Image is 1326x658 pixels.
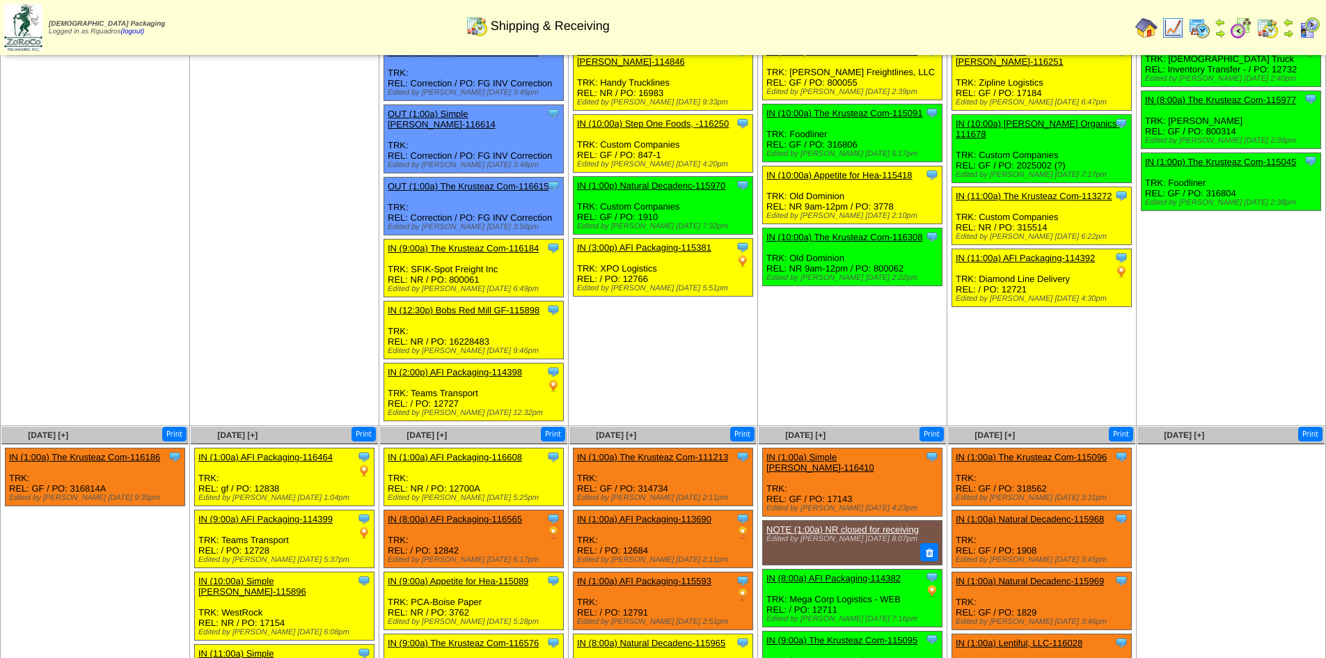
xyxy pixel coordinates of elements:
span: [DATE] [+] [596,430,636,440]
div: Edited by [PERSON_NAME] [DATE] 7:17pm [956,171,1131,179]
img: Tooltip [546,512,560,526]
div: TRK: Custom Companies REL: GF / PO: 847-1 [574,115,753,173]
div: Edited by [PERSON_NAME] [DATE] 3:50pm [388,223,563,231]
div: TRK: Teams Transport REL: / PO: 12728 [195,510,374,568]
div: TRK: WestRock REL: NR / PO: 17154 [195,572,374,641]
div: Edited by [PERSON_NAME] [DATE] 3:45pm [956,556,1131,564]
div: TRK: REL: / PO: 12791 [574,572,753,630]
a: IN (9:00a) The Krusteaz Com-115095 [766,635,917,645]
button: Print [1109,427,1133,441]
img: Tooltip [736,636,750,650]
img: Tooltip [736,512,750,526]
a: IN (3:00p) AFI Packaging-115381 [577,242,711,253]
div: Edited by [PERSON_NAME] [DATE] 5:28pm [388,618,563,626]
a: IN (1:00p) Natural Decadenc-115970 [577,180,725,191]
div: Edited by [PERSON_NAME] [DATE] 4:30pm [956,295,1131,303]
a: IN (10:00a) [PERSON_NAME] Organics-111678 [956,118,1120,139]
div: TRK: REL: GF / PO: 316814A [6,448,185,506]
img: Tooltip [546,303,560,317]
a: [DATE] [+] [217,430,258,440]
img: PO [736,588,750,602]
a: [DATE] [+] [1164,430,1204,440]
a: [DATE] [+] [407,430,447,440]
img: Tooltip [1114,189,1128,203]
div: Edited by [PERSON_NAME] [DATE] 2:10pm [766,212,942,220]
div: TRK: REL: Correction / PO: FG INV Correction [384,43,564,101]
div: TRK: Custom Companies REL: NR / PO: 315514 [952,187,1132,245]
div: TRK: REL: NR / PO: 16228483 [384,301,564,359]
div: TRK: [PERSON_NAME] Freightlines, LLC REL: GF / PO: 800055 [763,42,942,100]
img: calendarinout.gif [1256,17,1279,39]
div: Edited by [PERSON_NAME] [DATE] 2:11pm [577,494,752,502]
a: [DATE] [+] [28,430,68,440]
div: TRK: Mega Corp Logistics - WEB REL: / PO: 12711 [763,569,942,627]
a: IN (9:00a) The Krusteaz Com-116184 [388,243,539,253]
img: line_graph.gif [1162,17,1184,39]
img: Tooltip [736,450,750,464]
div: Edited by [PERSON_NAME] [DATE] 9:46pm [388,347,563,355]
a: IN (1:00a) Natural Decadenc-115969 [956,576,1104,586]
div: TRK: REL: GF / PO: 1829 [952,572,1132,630]
button: Print [919,427,944,441]
a: IN (1:00a) AFI Packaging-115593 [577,576,711,586]
div: TRK: XPO Logistics REL: / PO: 12766 [574,239,753,297]
a: IN (10:00a) Simple [PERSON_NAME]-115896 [198,576,306,597]
a: IN (1:00a) AFI Packaging-113690 [577,514,711,524]
img: arrowleft.gif [1215,17,1226,28]
a: IN (1:00a) The Krusteaz Com-115096 [956,452,1107,462]
img: Tooltip [925,632,939,646]
span: [DATE] [+] [974,430,1015,440]
div: TRK: REL: NR / PO: 12700A [384,448,564,506]
button: Print [541,427,565,441]
img: PO [357,526,371,540]
a: IN (10:00a) The Krusteaz Com-115091 [766,108,923,118]
a: IN (1:00a) Lentiful, LLC-116028 [956,638,1082,648]
div: TRK: PCA-Boise Paper REL: NR / PO: 3762 [384,572,564,630]
a: IN (10:00a) Appetite for Hea-115418 [766,170,913,180]
a: IN (12:30p) Bobs Red Mill GF-115898 [388,305,539,315]
div: TRK: Handy Trucklines REL: NR / PO: 16983 [574,42,753,111]
img: Tooltip [168,450,182,464]
a: IN (10:00a) Step One Foods, -116250 [577,118,729,129]
a: IN (1:00a) Natural Decadenc-115968 [956,514,1104,524]
img: calendarblend.gif [1230,17,1252,39]
img: Tooltip [357,574,371,588]
img: arrowright.gif [1215,28,1226,39]
div: Edited by [PERSON_NAME] [DATE] 1:04pm [198,494,374,502]
button: Delete Note [920,543,938,561]
a: IN (2:00p) AFI Packaging-114398 [388,367,522,377]
img: Tooltip [546,179,560,193]
a: IN (1:00a) The Krusteaz Com-116186 [9,452,160,462]
a: (logout) [120,28,144,36]
img: arrowright.gif [1283,28,1294,39]
span: [DEMOGRAPHIC_DATA] Packaging [49,20,165,28]
button: Print [162,427,187,441]
img: Tooltip [925,230,939,244]
div: Edited by [PERSON_NAME] [DATE] 5:25pm [388,494,563,502]
img: Tooltip [925,168,939,182]
div: TRK: [PERSON_NAME] REL: GF / PO: 800314 [1142,91,1321,148]
img: Tooltip [736,574,750,588]
img: home.gif [1135,17,1158,39]
img: arrowleft.gif [1283,17,1294,28]
a: IN (8:00a) Natural Decadenc-115965 [577,638,725,648]
div: TRK: Foodliner REL: GF / PO: 316804 [1142,152,1321,210]
img: Tooltip [1114,450,1128,464]
div: TRK: REL: GF / PO: 17143 [763,448,942,517]
div: TRK: Old Dominion REL: NR 9am-12pm / PO: 3778 [763,166,942,224]
img: Tooltip [1304,92,1318,106]
img: Tooltip [1114,636,1128,650]
div: TRK: Zipline Logistics REL: GF / PO: 17184 [952,42,1132,111]
div: Edited by [PERSON_NAME] [DATE] 2:51pm [577,618,752,626]
a: IN (10:00a) The Krusteaz Com-116308 [766,232,923,242]
img: calendarcustomer.gif [1298,17,1320,39]
img: calendarinout.gif [466,15,488,37]
img: PO [357,464,371,478]
img: Tooltip [1304,154,1318,168]
img: PO [546,526,560,540]
a: IN (1:00p) The Krusteaz Com-115045 [1145,157,1296,167]
span: Shipping & Receiving [491,19,610,33]
img: Tooltip [546,365,560,379]
img: Tooltip [546,241,560,255]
